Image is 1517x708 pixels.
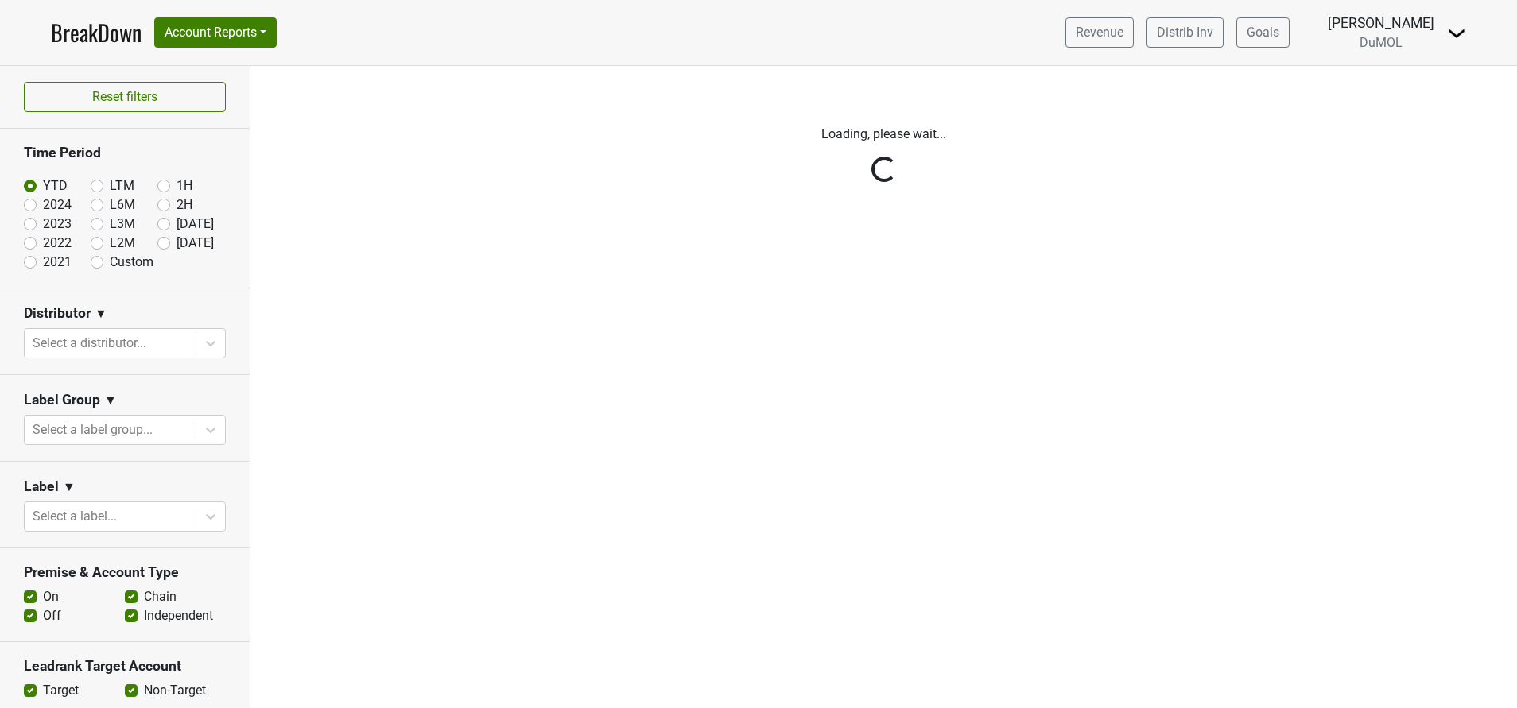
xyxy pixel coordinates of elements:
[154,17,277,48] button: Account Reports
[51,16,142,49] a: BreakDown
[1360,35,1403,50] span: DuMOL
[1065,17,1134,48] a: Revenue
[1146,17,1224,48] a: Distrib Inv
[1236,17,1290,48] a: Goals
[1328,13,1434,33] div: [PERSON_NAME]
[443,125,1325,144] p: Loading, please wait...
[1447,24,1466,43] img: Dropdown Menu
